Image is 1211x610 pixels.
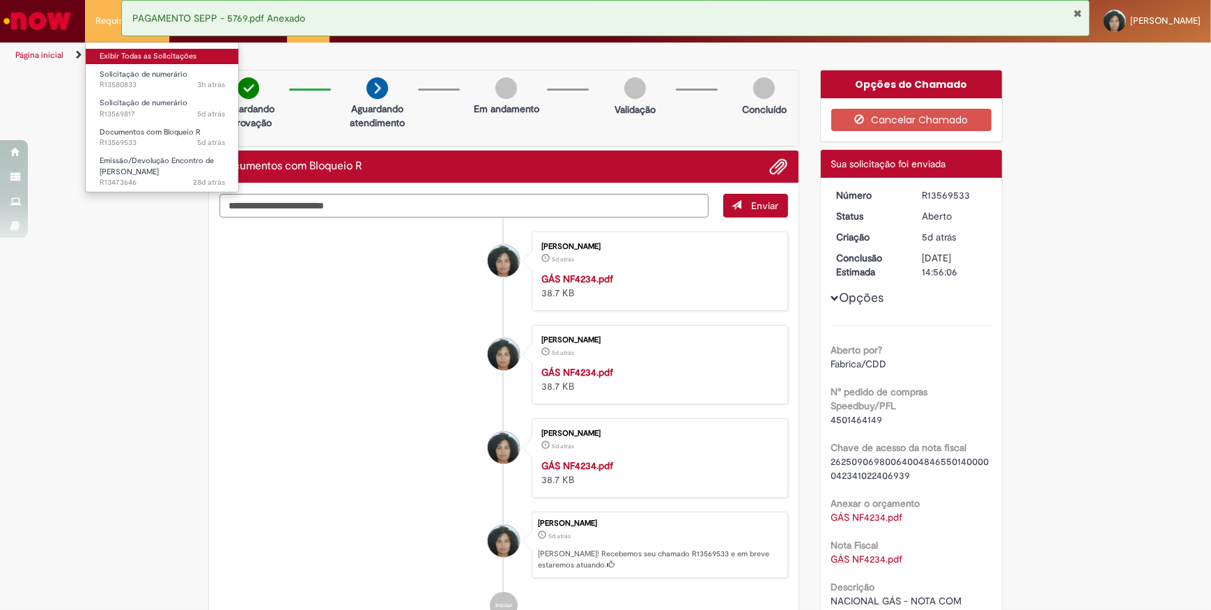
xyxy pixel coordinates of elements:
b: Descrição [831,581,875,593]
div: [PERSON_NAME] [541,336,773,344]
dt: Número [826,188,912,202]
div: [PERSON_NAME] [538,519,780,528]
dt: Status [826,209,912,223]
li: Rafaela Alvina Barata [219,512,788,579]
span: Solicitação de numerário [100,69,187,79]
a: GÁS NF4234.pdf [541,273,613,285]
textarea: Digite sua mensagem aqui... [219,194,709,218]
span: 26250906980064004846550140000042341022406939 [831,455,989,482]
span: 5d atrás [197,109,225,119]
img: arrow-next.png [367,77,388,99]
span: R13569817 [100,109,225,120]
span: R13580833 [100,79,225,91]
time: 26/09/2025 09:56:00 [552,255,574,264]
time: 26/09/2025 09:56:04 [197,137,225,148]
ul: Trilhas de página [10,43,797,68]
button: Fechar Notificação [1073,8,1082,19]
time: 26/09/2025 09:56:02 [548,532,571,540]
div: Rafaela Alvina Barata [488,525,520,557]
a: Exibir Todas as Solicitações [86,49,239,64]
b: Anexar o orçamento [831,497,920,510]
a: Download de GÁS NF4234.pdf [831,553,903,565]
a: Aberto R13569817 : Solicitação de numerário [86,96,239,121]
span: Fabrica/CDD [831,358,887,370]
span: Solicitação de numerário [100,98,187,108]
div: [PERSON_NAME] [541,429,773,438]
span: Enviar [752,199,779,212]
p: Concluído [742,102,787,116]
time: 26/09/2025 09:54:11 [552,349,574,357]
span: Requisições [95,14,144,28]
div: Rafaela Alvina Barata [488,245,520,277]
dt: Conclusão Estimada [826,251,912,279]
div: 38.7 KB [541,272,773,300]
img: check-circle-green.png [238,77,259,99]
button: Adicionar anexos [770,158,788,176]
b: Aberto por? [831,344,883,356]
span: 28d atrás [193,177,225,188]
ul: Requisições [85,42,239,192]
div: Rafaela Alvina Barata [488,432,520,464]
a: Download de GÁS NF4234.pdf [831,511,903,524]
div: [PERSON_NAME] [541,243,773,251]
time: 26/09/2025 09:56:02 [922,231,956,243]
p: Aguardando Aprovação [215,102,282,130]
time: 02/09/2025 16:10:53 [193,177,225,188]
span: R13473646 [100,177,225,188]
div: 38.7 KB [541,459,773,487]
span: 5d atrás [552,349,574,357]
dt: Criação [826,230,912,244]
span: 5d atrás [922,231,956,243]
button: Enviar [723,194,788,218]
span: 3h atrás [197,79,225,90]
a: Página inicial [15,49,63,61]
div: Rafaela Alvina Barata [488,338,520,370]
img: ServiceNow [1,7,73,35]
time: 30/09/2025 11:19:45 [197,79,225,90]
b: Chave de acesso da nota fiscal [831,441,967,454]
span: Documentos com Bloqueio R [100,127,201,137]
p: [PERSON_NAME]! Recebemos seu chamado R13569533 e em breve estaremos atuando. [538,549,780,570]
span: 4501464149 [831,413,883,426]
span: 5d atrás [197,137,225,148]
time: 26/09/2025 09:54:05 [552,442,574,450]
span: 5d atrás [552,442,574,450]
a: Aberto R13473646 : Emissão/Devolução Encontro de Contas Fornecedor [86,153,239,183]
a: GÁS NF4234.pdf [541,459,613,472]
div: [DATE] 14:56:06 [922,251,987,279]
b: Nota Fiscal [831,539,879,551]
span: 5d atrás [552,255,574,264]
img: img-circle-grey.png [495,77,517,99]
span: [PERSON_NAME] [1130,15,1201,26]
div: Aberto [922,209,987,223]
time: 26/09/2025 10:35:39 [197,109,225,119]
div: 38.7 KB [541,365,773,393]
span: Sua solicitação foi enviada [831,158,946,170]
a: Aberto R13580833 : Solicitação de numerário [86,67,239,93]
span: PAGAMENTO SEPP - 5769.pdf Anexado [132,12,305,24]
h2: Documentos com Bloqueio R Histórico de tíquete [219,160,362,173]
div: R13569533 [922,188,987,202]
p: Validação [615,102,656,116]
span: R13569533 [100,137,225,148]
p: Em andamento [474,102,539,116]
span: Emissão/Devolução Encontro de [PERSON_NAME] [100,155,214,177]
p: Aguardando atendimento [344,102,411,130]
b: N° pedido de compras Speedbuy/PFL [831,386,928,412]
a: GÁS NF4234.pdf [541,366,613,379]
button: Cancelar Chamado [831,109,992,131]
a: Aberto R13569533 : Documentos com Bloqueio R [86,125,239,151]
div: Opções do Chamado [821,70,1003,98]
div: 26/09/2025 09:56:02 [922,230,987,244]
img: img-circle-grey.png [753,77,775,99]
span: 5d atrás [548,532,571,540]
img: img-circle-grey.png [624,77,646,99]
